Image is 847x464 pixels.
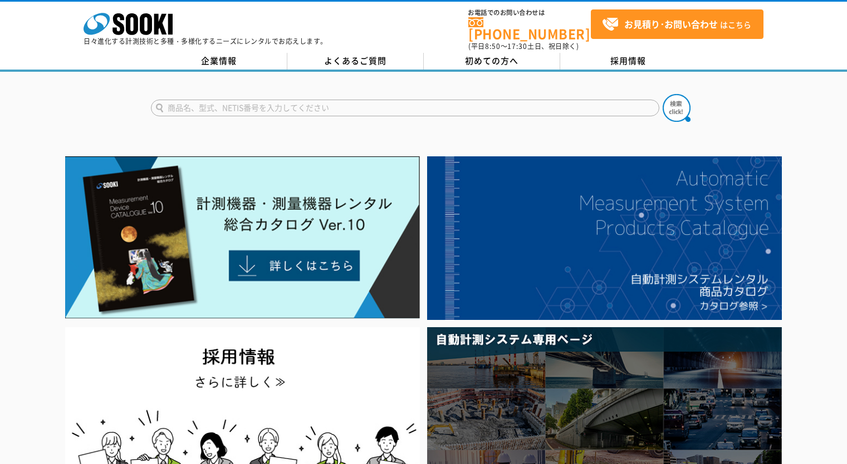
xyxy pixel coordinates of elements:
strong: お見積り･お問い合わせ [624,17,718,31]
a: 採用情報 [560,53,697,70]
span: はこちら [602,16,751,33]
span: お電話でのお問い合わせは [468,9,591,16]
p: 日々進化する計測技術と多種・多様化するニーズにレンタルでお応えします。 [84,38,327,45]
a: 企業情報 [151,53,287,70]
span: 初めての方へ [465,55,518,67]
img: Catalog Ver10 [65,156,420,319]
a: よくあるご質問 [287,53,424,70]
a: お見積り･お問い合わせはこちら [591,9,763,39]
img: btn_search.png [663,94,691,122]
span: (平日 ～ 土日、祝日除く) [468,41,579,51]
span: 8:50 [485,41,501,51]
a: 初めての方へ [424,53,560,70]
img: 自動計測システムカタログ [427,156,782,320]
a: [PHONE_NUMBER] [468,17,591,40]
span: 17:30 [507,41,527,51]
input: 商品名、型式、NETIS番号を入力してください [151,100,659,116]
